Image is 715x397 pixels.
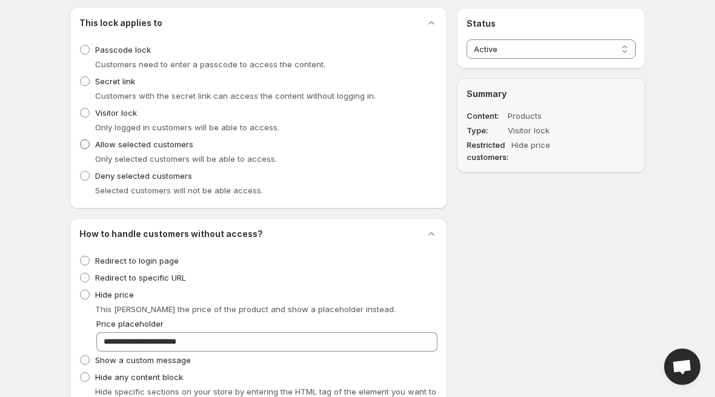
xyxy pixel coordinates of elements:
[95,45,151,55] span: Passcode lock
[95,76,135,86] span: Secret link
[95,171,192,181] span: Deny selected customers
[95,273,186,282] span: Redirect to specific URL
[95,304,396,314] span: This [PERSON_NAME] the price of the product and show a placeholder instead.
[95,91,376,101] span: Customers with the secret link can access the content without logging in.
[95,256,179,265] span: Redirect to login page
[95,59,325,69] span: Customers need to enter a passcode to access the content.
[467,110,505,122] dt: Content :
[95,290,134,299] span: Hide price
[467,18,636,30] h2: Status
[95,185,263,195] span: Selected customers will not be able access.
[95,372,183,382] span: Hide any content block
[467,139,509,163] dt: Restricted customers:
[508,124,601,136] dd: Visitor lock
[95,355,191,365] span: Show a custom message
[95,122,279,132] span: Only logged in customers will be able to access.
[79,17,162,29] h2: This lock applies to
[95,108,137,118] span: Visitor lock
[95,154,277,164] span: Only selected customers will be able to access.
[467,124,505,136] dt: Type :
[511,139,605,163] dd: Hide price
[467,88,636,100] h2: Summary
[664,349,700,385] div: Open chat
[95,139,193,149] span: Allow selected customers
[96,319,164,329] span: Price placeholder
[508,110,601,122] dd: Products
[79,228,263,240] h2: How to handle customers without access?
